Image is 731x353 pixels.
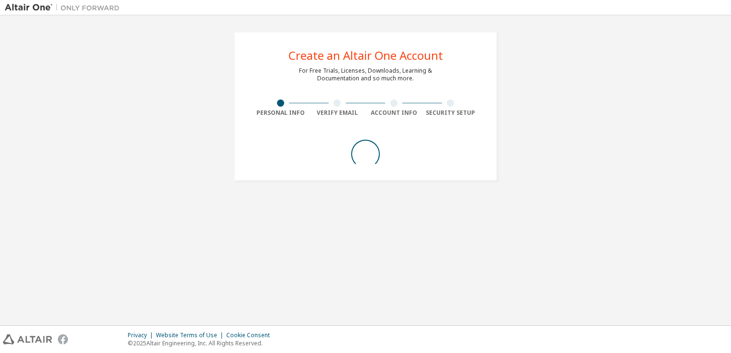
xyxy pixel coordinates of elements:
div: Personal Info [252,109,309,117]
div: Account Info [365,109,422,117]
div: Verify Email [309,109,366,117]
div: For Free Trials, Licenses, Downloads, Learning & Documentation and so much more. [299,67,432,82]
div: Security Setup [422,109,479,117]
img: facebook.svg [58,334,68,344]
img: Altair One [5,3,124,12]
div: Website Terms of Use [156,331,226,339]
img: altair_logo.svg [3,334,52,344]
div: Create an Altair One Account [288,50,443,61]
div: Privacy [128,331,156,339]
div: Cookie Consent [226,331,276,339]
p: © 2025 Altair Engineering, Inc. All Rights Reserved. [128,339,276,347]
